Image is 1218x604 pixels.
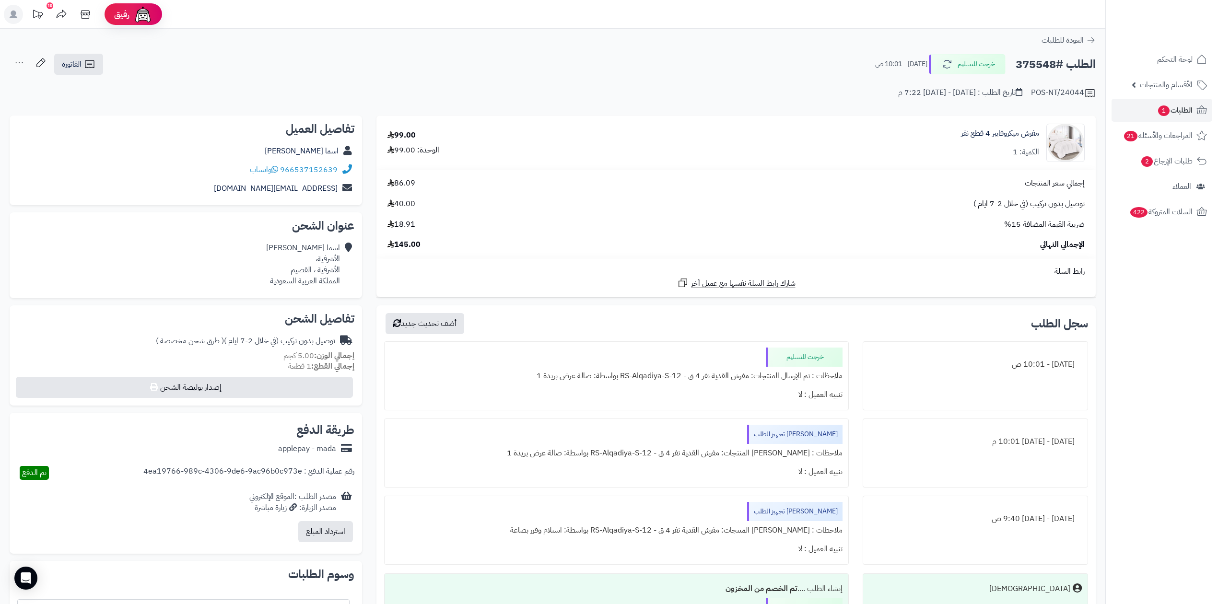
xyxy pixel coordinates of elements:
a: المراجعات والأسئلة21 [1112,124,1212,147]
div: [DEMOGRAPHIC_DATA] [989,583,1070,594]
h3: سجل الطلب [1031,318,1088,329]
a: شارك رابط السلة نفسها مع عميل آخر [677,277,796,289]
a: تحديثات المنصة [25,5,49,26]
div: تنبيه العميل : لا [390,385,843,404]
div: اسما [PERSON_NAME] الأشرفية، الأشرفية ، القصيم المملكة العربية السعودية [266,243,340,286]
a: العملاء [1112,175,1212,198]
img: 1748254022-1-90x90.jpg [1047,124,1084,162]
span: الفاتورة [62,58,82,70]
a: [EMAIL_ADDRESS][DOMAIN_NAME] [214,183,338,194]
img: logo-2.png [1153,25,1209,46]
span: ( طرق شحن مخصصة ) [156,335,224,347]
span: 86.09 [387,178,415,189]
div: مصدر الزيارة: زيارة مباشرة [249,502,336,513]
span: الطلبات [1157,104,1193,117]
span: إجمالي سعر المنتجات [1025,178,1085,189]
h2: تفاصيل الشحن [17,313,354,325]
a: واتساب [250,164,278,175]
a: طلبات الإرجاع2 [1112,150,1212,173]
span: 18.91 [387,219,415,230]
div: تنبيه العميل : لا [390,540,843,558]
div: تنبيه العميل : لا [390,463,843,481]
div: ملاحظات : تم الإرسال المنتجات: مفرش القدية نفر 4 ق - RS-Alqadiya-S-12 بواسطة: صالة عرض بريدة 1 [390,367,843,385]
a: لوحة التحكم [1112,48,1212,71]
div: [DATE] - [DATE] 9:40 ص [869,510,1082,528]
span: العودة للطلبات [1042,35,1084,46]
div: 10 [47,2,53,9]
span: طلبات الإرجاع [1140,154,1193,168]
h2: تفاصيل العميل [17,123,354,135]
div: [PERSON_NAME] تجهيز الطلب [747,425,843,444]
small: [DATE] - 10:01 ص [875,59,927,69]
div: إنشاء الطلب .... [390,580,843,598]
div: الوحدة: 99.00 [387,145,439,156]
span: رفيق [114,9,129,20]
div: ملاحظات : [PERSON_NAME] المنتجات: مفرش القدية نفر 4 ق - RS-Alqadiya-S-12 بواسطة: استلام وفرز بضاعة [390,521,843,540]
b: تم الخصم من المخزون [726,583,797,594]
a: اسما [PERSON_NAME] [265,145,339,157]
a: الطلبات1 [1112,99,1212,122]
span: 145.00 [387,239,421,250]
h2: عنوان الشحن [17,220,354,232]
a: مفرش ميكروفايبر 4 قطع نفر [961,128,1039,139]
span: 422 [1130,207,1148,218]
button: استرداد المبلغ [298,521,353,542]
button: إصدار بوليصة الشحن [16,377,353,398]
span: 40.00 [387,198,415,209]
a: العودة للطلبات [1042,35,1096,46]
span: تم الدفع [22,467,47,478]
span: 21 [1124,131,1137,141]
strong: إجمالي الوزن: [314,350,354,361]
strong: إجمالي القطع: [311,360,354,372]
img: ai-face.png [133,5,152,24]
span: شارك رابط السلة نفسها مع عميل آخر [691,278,796,289]
div: تاريخ الطلب : [DATE] - [DATE] 7:22 م [898,87,1022,98]
span: 1 [1158,105,1170,116]
span: السلات المتروكة [1129,205,1193,219]
h2: الطلب #375548 [1016,55,1096,74]
span: لوحة التحكم [1157,53,1193,66]
div: الكمية: 1 [1013,147,1039,158]
h2: وسوم الطلبات [17,569,354,580]
span: العملاء [1172,180,1191,193]
small: 1 قطعة [288,360,354,372]
div: 99.00 [387,130,416,141]
div: توصيل بدون تركيب (في خلال 2-7 ايام ) [156,336,335,347]
div: Open Intercom Messenger [14,567,37,590]
div: [DATE] - [DATE] 10:01 م [869,432,1082,451]
div: [DATE] - 10:01 ص [869,355,1082,374]
div: خرجت للتسليم [766,348,843,367]
h2: طريقة الدفع [296,424,354,436]
span: 2 [1141,156,1153,167]
button: أضف تحديث جديد [386,313,464,334]
button: خرجت للتسليم [929,54,1006,74]
span: المراجعات والأسئلة [1123,129,1193,142]
span: ضريبة القيمة المضافة 15% [1004,219,1085,230]
div: ملاحظات : [PERSON_NAME] المنتجات: مفرش القدية نفر 4 ق - RS-Alqadiya-S-12 بواسطة: صالة عرض بريدة 1 [390,444,843,463]
div: applepay - mada [278,443,336,454]
div: [PERSON_NAME] تجهيز الطلب [747,502,843,521]
small: 5.00 كجم [283,350,354,361]
a: الفاتورة [54,54,103,75]
a: 966537152639 [280,164,338,175]
div: مصدر الطلب :الموقع الإلكتروني [249,491,336,513]
a: السلات المتروكة422 [1112,200,1212,223]
span: توصيل بدون تركيب (في خلال 2-7 ايام ) [973,198,1085,209]
div: رابط السلة [380,266,1092,277]
div: POS-NT/24044 [1031,87,1096,99]
div: رقم عملية الدفع : 4ea19766-989c-4306-9de6-9ac96b0c973e [143,466,354,480]
span: الإجمالي النهائي [1040,239,1085,250]
span: الأقسام والمنتجات [1140,78,1193,92]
